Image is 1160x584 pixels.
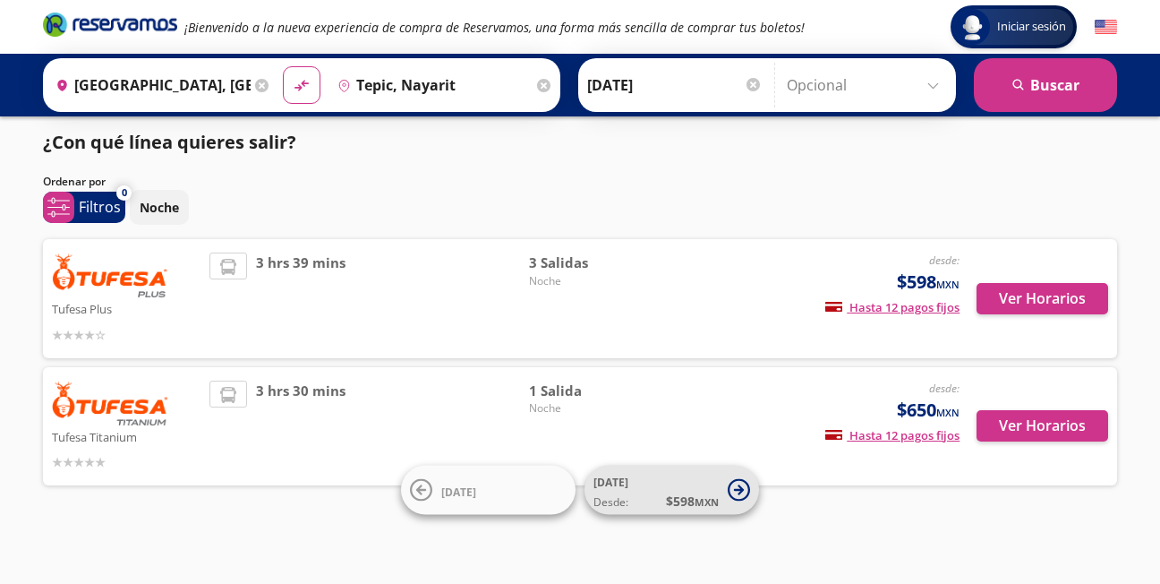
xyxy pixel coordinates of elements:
[593,494,628,511] span: Desde:
[256,253,345,345] span: 3 hrs 39 mins
[43,129,296,156] p: ¿Con qué línea quieres salir?
[529,400,654,417] span: Noche
[929,381,960,396] em: desde:
[593,475,628,490] span: [DATE]
[990,18,1073,36] span: Iniciar sesión
[43,192,125,223] button: 0Filtros
[529,253,654,273] span: 3 Salidas
[256,381,345,473] span: 3 hrs 30 mins
[695,495,719,509] small: MXN
[977,410,1108,442] button: Ver Horarios
[52,381,168,425] img: Tufesa Titanium
[330,63,533,107] input: Buscar Destino
[897,269,960,296] span: $598
[140,198,179,217] p: Noche
[584,466,759,515] button: [DATE]Desde:$598MXN
[897,397,960,424] span: $650
[401,466,576,515] button: [DATE]
[52,297,200,319] p: Tufesa Plus
[43,11,177,38] i: Brand Logo
[529,381,654,401] span: 1 Salida
[122,185,127,201] span: 0
[441,484,476,499] span: [DATE]
[1095,16,1117,39] button: English
[929,253,960,268] em: desde:
[43,174,106,190] p: Ordenar por
[52,425,200,447] p: Tufesa Titanium
[825,427,960,443] span: Hasta 12 pagos fijos
[787,63,947,107] input: Opcional
[825,299,960,315] span: Hasta 12 pagos fijos
[184,19,805,36] em: ¡Bienvenido a la nueva experiencia de compra de Reservamos, una forma más sencilla de comprar tus...
[43,11,177,43] a: Brand Logo
[936,406,960,419] small: MXN
[974,58,1117,112] button: Buscar
[529,273,654,289] span: Noche
[79,196,121,218] p: Filtros
[52,253,168,297] img: Tufesa Plus
[48,63,251,107] input: Buscar Origen
[130,190,189,225] button: Noche
[977,283,1108,314] button: Ver Horarios
[936,278,960,291] small: MXN
[666,492,719,511] span: $ 598
[587,63,763,107] input: Elegir Fecha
